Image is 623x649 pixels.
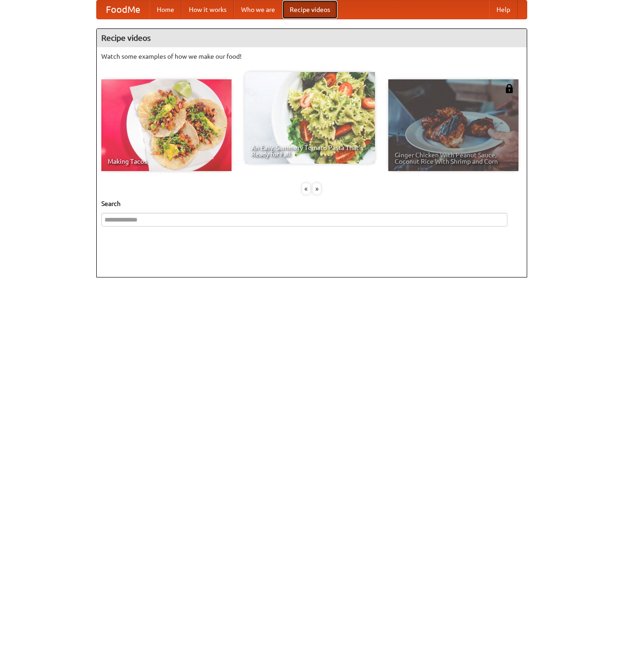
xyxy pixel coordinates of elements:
a: Recipe videos [282,0,337,19]
h5: Search [101,199,522,208]
a: Home [149,0,182,19]
a: Who we are [234,0,282,19]
a: Help [489,0,518,19]
a: An Easy, Summery Tomato Pasta That's Ready for Fall [245,72,375,164]
p: Watch some examples of how we make our food! [101,52,522,61]
span: An Easy, Summery Tomato Pasta That's Ready for Fall [251,144,369,157]
a: FoodMe [97,0,149,19]
span: Making Tacos [108,158,225,165]
a: Making Tacos [101,79,232,171]
div: « [302,183,310,194]
div: » [313,183,321,194]
a: How it works [182,0,234,19]
h4: Recipe videos [97,29,527,47]
img: 483408.png [505,84,514,93]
